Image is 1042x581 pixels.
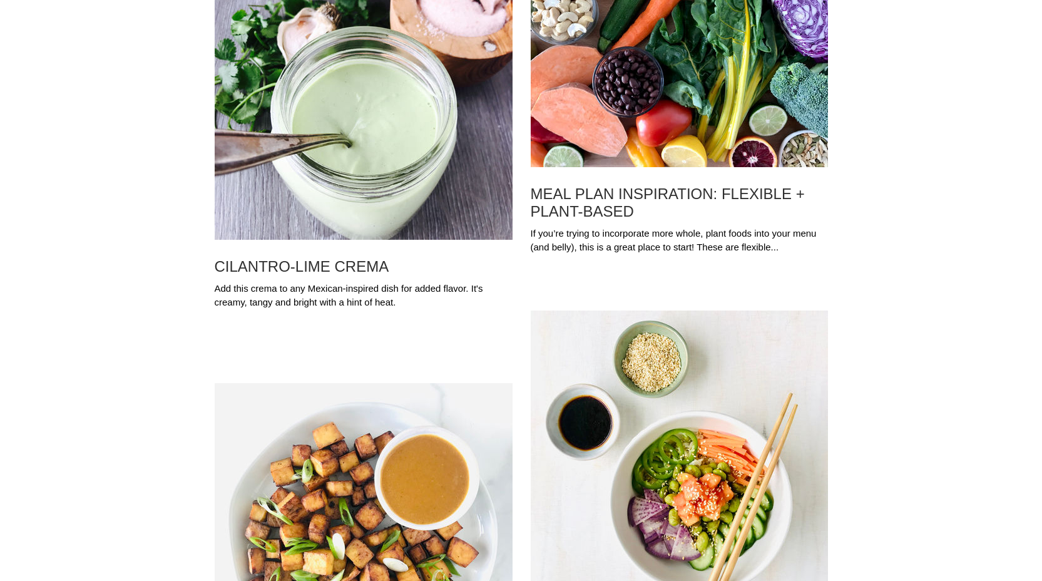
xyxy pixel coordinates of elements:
div: Add this crema to any Mexican-inspired dish for added flavor. It's creamy, tangy and bright with ... [215,282,513,310]
div: If you’re trying to incorporate more whole, plant foods into your menu (and belly), this is a gre... [531,227,828,255]
a: CILANTRO-LIME CREMA [215,258,513,275]
a: MEAL PLAN INSPIRATION: FLEXIBLE + PLANT-BASED [531,185,828,220]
